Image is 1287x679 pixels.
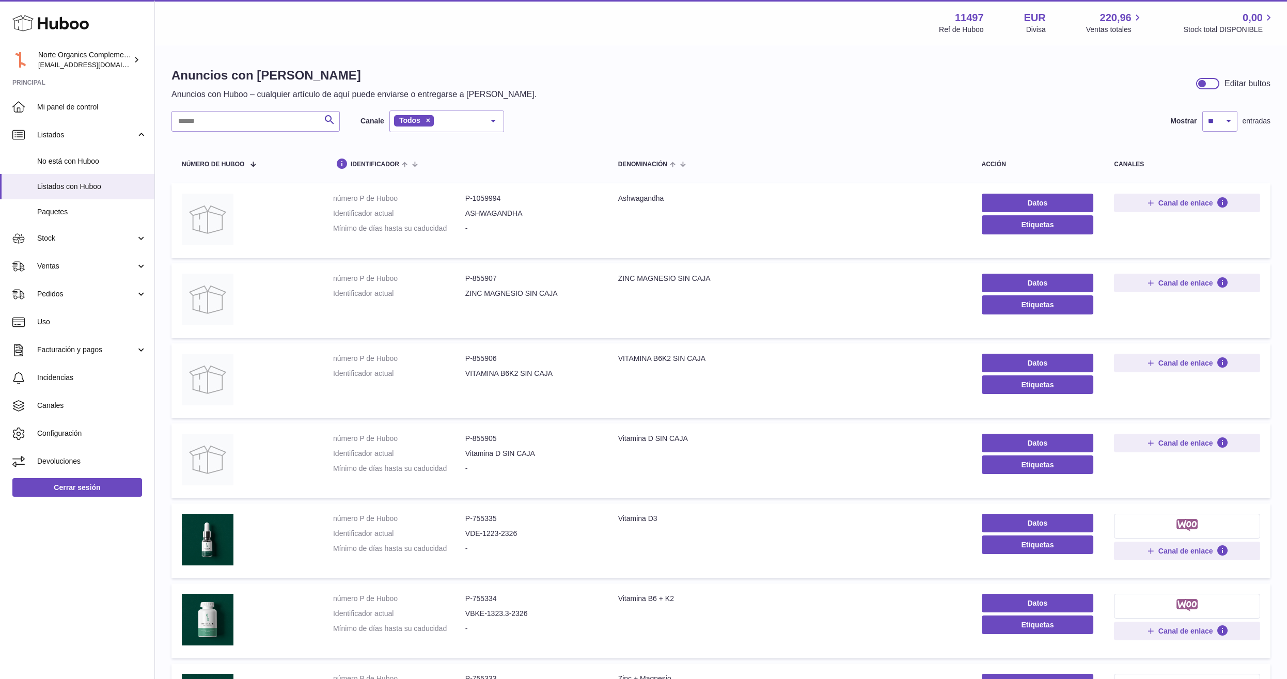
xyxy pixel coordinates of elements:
[1158,278,1213,288] span: Canal de enlace
[1086,11,1143,35] a: 220,96 Ventas totales
[333,434,465,444] dt: número P de Huboo
[333,354,465,364] dt: número P de Huboo
[333,529,465,539] dt: Identificador actual
[982,215,1094,234] button: Etiquetas
[333,514,465,524] dt: número P de Huboo
[982,354,1094,372] a: Datos
[465,209,598,218] dd: ASHWAGANDHA
[182,194,233,245] img: Ashwagandha
[618,274,961,283] div: ZINC MAGNESIO SIN CAJA
[333,209,465,218] dt: Identificador actual
[37,317,147,327] span: Uso
[618,354,961,364] div: VITAMINA B6K2 SIN CAJA
[37,373,147,383] span: Incidencias
[1024,11,1046,25] strong: EUR
[182,274,233,325] img: ZINC MAGNESIO SIN CAJA
[465,544,598,554] dd: -
[1026,25,1046,35] div: Divisa
[38,50,131,70] div: Norte Organics Complementos Alimenticios S.L.
[333,224,465,233] dt: Mínimo de días hasta su caducidad
[171,67,537,84] h1: Anuncios con [PERSON_NAME]
[982,274,1094,292] a: Datos
[37,289,136,299] span: Pedidos
[37,261,136,271] span: Ventas
[618,514,961,524] div: Vitamina D3
[12,478,142,497] a: Cerrar sesión
[1114,194,1260,212] button: Canal de enlace
[37,401,147,410] span: Canales
[37,456,147,466] span: Devoluciones
[333,594,465,604] dt: número P de Huboo
[37,345,136,355] span: Facturación y pagos
[1114,354,1260,372] button: Canal de enlace
[38,60,152,69] span: [EMAIL_ADDRESS][DOMAIN_NAME]
[982,615,1094,634] button: Etiquetas
[465,514,598,524] dd: P-755335
[618,161,667,168] span: denominación
[1086,25,1143,35] span: Ventas totales
[351,161,399,168] span: identificador
[465,194,598,203] dd: P-1059994
[1158,438,1213,448] span: Canal de enlace
[465,289,598,298] dd: ZINC MAGNESIO SIN CAJA
[182,161,244,168] span: número de Huboo
[982,594,1094,612] a: Datos
[333,369,465,378] dt: Identificador actual
[182,514,233,565] img: Vitamina D3
[1184,11,1275,35] a: 0,00 Stock total DISPONIBLE
[618,434,961,444] div: Vitamina D SIN CAJA
[37,102,147,112] span: Mi panel de control
[182,434,233,485] img: Vitamina D SIN CAJA
[465,224,598,233] dd: -
[333,544,465,554] dt: Mínimo de días hasta su caducidad
[333,274,465,283] dt: número P de Huboo
[465,274,598,283] dd: P-855907
[465,594,598,604] dd: P-755334
[1100,11,1132,25] span: 220,96
[982,514,1094,532] a: Datos
[182,354,233,405] img: VITAMINA B6K2 SIN CAJA
[465,354,598,364] dd: P-855906
[333,624,465,634] dt: Mínimo de días hasta su caducidad
[982,455,1094,474] button: Etiquetas
[1243,11,1263,25] span: 0,00
[465,449,598,459] dd: Vitamina D SIN CAJA
[37,207,147,217] span: Paquetes
[182,594,233,645] img: Vitamina B6 + K2
[37,233,136,243] span: Stock
[1176,519,1198,531] img: woocommerce-small.png
[1114,622,1260,640] button: Canal de enlace
[37,130,136,140] span: Listados
[465,624,598,634] dd: -
[333,194,465,203] dt: número P de Huboo
[939,25,983,35] div: Ref de Huboo
[333,289,465,298] dt: Identificador actual
[982,295,1094,314] button: Etiquetas
[465,464,598,473] dd: -
[171,89,537,100] p: Anuncios con Huboo – cualquier artículo de aquí puede enviarse o entregarse a [PERSON_NAME].
[333,464,465,473] dt: Mínimo de días hasta su caducidad
[1114,274,1260,292] button: Canal de enlace
[399,116,420,124] span: Todos
[618,594,961,604] div: Vitamina B6 + K2
[1158,358,1213,368] span: Canal de enlace
[1184,25,1275,35] span: Stock total DISPONIBLE
[1243,116,1270,126] span: entradas
[982,161,1094,168] div: acción
[360,116,384,126] label: Canale
[955,11,984,25] strong: 11497
[37,429,147,438] span: Configuración
[1114,161,1260,168] div: canales
[1225,78,1270,89] div: Editar bultos
[1170,116,1197,126] label: Mostrar
[37,182,147,192] span: Listados con Huboo
[37,156,147,166] span: No está con Huboo
[1114,542,1260,560] button: Canal de enlace
[333,609,465,619] dt: Identificador actual
[1114,434,1260,452] button: Canal de enlace
[1158,546,1213,556] span: Canal de enlace
[465,529,598,539] dd: VDE-1223-2326
[1158,626,1213,636] span: Canal de enlace
[465,369,598,378] dd: VITAMINA B6K2 SIN CAJA
[465,434,598,444] dd: P-855905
